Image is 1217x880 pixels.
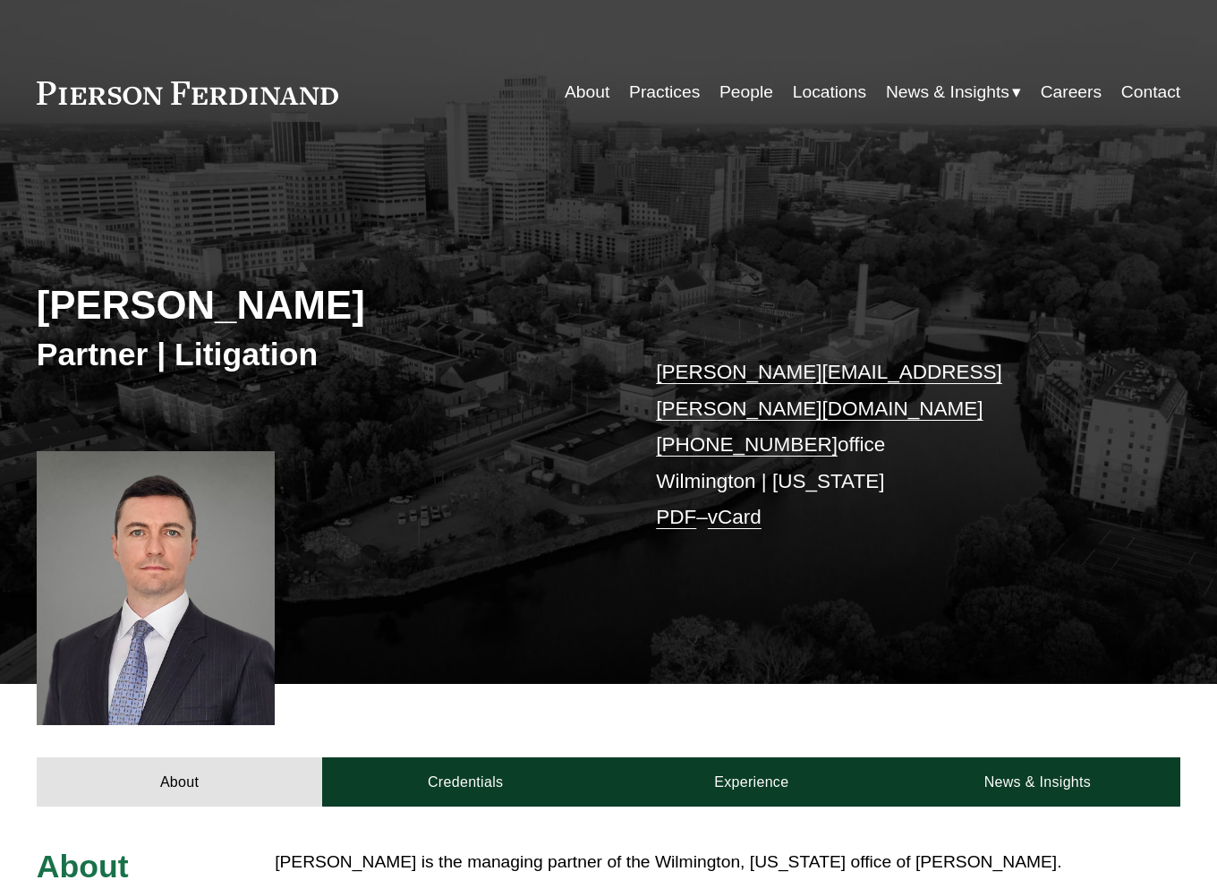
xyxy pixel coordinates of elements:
a: [PERSON_NAME][EMAIL_ADDRESS][PERSON_NAME][DOMAIN_NAME] [656,361,1002,420]
span: News & Insights [886,77,1009,108]
h3: Partner | Litigation [37,335,608,374]
a: About [37,757,323,807]
a: folder dropdown [886,75,1021,110]
a: News & Insights [895,757,1181,807]
a: PDF [656,506,696,528]
a: vCard [708,506,762,528]
a: Careers [1041,75,1102,110]
a: [PHONE_NUMBER] [656,433,838,456]
a: Practices [629,75,700,110]
a: Experience [608,757,895,807]
h2: [PERSON_NAME] [37,281,608,329]
a: Locations [793,75,866,110]
p: office Wilmington | [US_STATE] – [656,355,1133,536]
a: About [565,75,609,110]
a: Contact [1121,75,1180,110]
a: People [719,75,773,110]
a: Credentials [322,757,608,807]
